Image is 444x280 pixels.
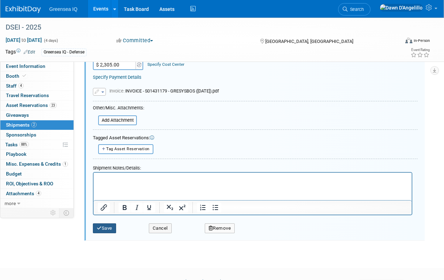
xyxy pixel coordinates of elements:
[149,223,172,233] button: Cancel
[0,189,74,198] a: Attachments4
[6,132,36,138] span: Sponsorships
[413,38,430,43] div: In-Person
[143,203,155,212] button: Underline
[265,39,353,44] span: [GEOGRAPHIC_DATA], [GEOGRAPHIC_DATA]
[380,4,423,12] img: Dawn D'Angelillo
[49,6,77,12] span: Greensea IQ
[23,74,26,78] i: Booth reservation complete
[368,37,430,47] div: Event Format
[0,91,74,100] a: Travel Reservations
[98,203,110,212] button: Insert/edit link
[42,49,87,56] div: Greensea IQ - Defense
[176,203,188,212] button: Superscript
[93,105,144,113] div: Other/Misc. Attachments:
[0,71,74,81] a: Booth
[18,83,24,88] span: 4
[31,122,37,127] span: 2
[0,179,74,189] a: ROI, Objectives & ROO
[209,203,221,212] button: Bullet list
[338,3,370,15] a: Search
[197,203,209,212] button: Numbered list
[6,6,41,13] img: ExhibitDay
[405,38,412,43] img: Format-Inperson.png
[6,63,45,69] span: Event Information
[93,223,116,233] button: Save
[0,130,74,140] a: Sponsorships
[20,37,27,43] span: to
[59,208,74,217] td: Toggle Event Tabs
[5,48,35,56] td: Tags
[0,81,74,91] a: Staff4
[0,199,74,208] a: more
[5,142,29,147] span: Tasks
[93,162,412,172] div: Shipment Notes/Details:
[6,73,27,79] span: Booth
[43,38,58,43] span: (4 days)
[47,208,59,217] td: Personalize Event Tab Strip
[6,191,41,196] span: Attachments
[164,203,176,212] button: Subscript
[0,169,74,179] a: Budget
[63,161,68,167] span: 1
[6,93,49,98] span: Travel Reservations
[24,50,35,55] a: Edit
[0,62,74,71] a: Event Information
[147,62,184,67] a: Specify Cost Center
[0,120,74,130] a: Shipments2
[0,159,74,169] a: Misc. Expenses & Credits1
[5,201,16,206] span: more
[119,203,131,212] button: Bold
[6,171,22,177] span: Budget
[6,151,26,157] span: Playbook
[0,101,74,110] a: Asset Reservations23
[205,223,235,233] button: Remove
[411,48,430,52] div: Event Rating
[93,135,418,141] div: Tagged Asset Reservations:
[6,122,37,128] span: Shipments
[50,103,57,108] span: 23
[109,88,219,94] span: INVOICE - S01431179 - GRESYSBOS ([DATE]).pdf
[6,112,29,118] span: Giveaways
[94,173,412,200] iframe: Rich Text Area
[6,102,57,108] span: Asset Reservations
[6,161,68,167] span: Misc. Expenses & Credits
[6,181,53,186] span: ROI, Objectives & ROO
[5,37,42,43] span: [DATE] [DATE]
[0,140,74,149] a: Tasks88%
[98,144,153,154] button: Tag Asset Reservation
[93,75,141,80] a: Specify Payment Details
[348,7,364,12] span: Search
[0,110,74,120] a: Giveaways
[131,203,143,212] button: Italic
[6,83,24,89] span: Staff
[0,149,74,159] a: Playbook
[114,37,156,44] button: Committed
[3,21,394,34] div: DSEI - 2025
[36,191,41,196] span: 4
[19,142,29,147] span: 88%
[109,88,125,94] span: Invoice:
[106,147,150,151] span: Tag Asset Reservation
